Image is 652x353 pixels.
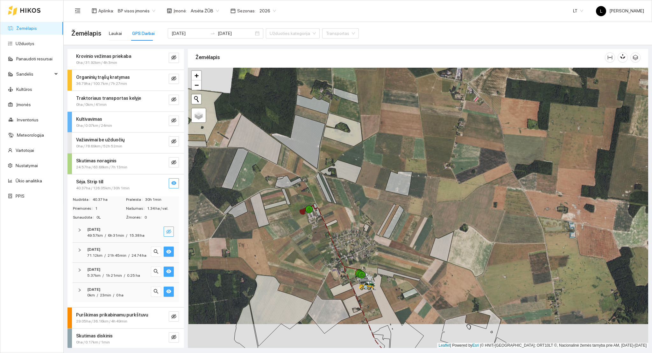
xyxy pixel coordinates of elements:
span: to [210,31,215,36]
strong: [DATE] [87,287,100,292]
span: / [128,253,130,258]
span: 0 ha [116,293,124,297]
span: 1h 21min [106,273,122,278]
span: 29.05ha / 36.16km / 4h 49min [76,318,127,324]
span: swap-right [210,31,215,36]
span: 1 [95,206,125,212]
div: Purškimas prikabinamu purkštuvu29.05ha / 36.16km / 4h 49mineye-invisible [67,308,184,328]
strong: Organinių trąšų kratymas [76,75,130,80]
div: Organinių trąšų kratymas36.79ha / 100.7km / 7h 27mineye-invisible [67,70,184,91]
a: Ūkio analitika [16,178,42,183]
span: 40.37ha / 126.05km / 30h 1min [76,185,130,191]
span: 1.34 ha / val. [147,206,179,212]
span: menu-fold [75,8,81,14]
span: 24.74 ha [131,253,146,258]
div: [DATE]71.12km/21h 45min/24.74 hasearcheye [73,243,179,262]
button: menu-fold [71,4,84,17]
span: 23min [100,293,111,297]
button: search [151,247,161,257]
input: Pradžios data [172,30,208,37]
button: eye-invisible [169,116,179,126]
a: Nustatymai [16,163,38,168]
span: 15.38 ha [129,233,145,238]
span: Arsėta ŽŪB [191,6,219,16]
div: [DATE]49.57km/6h 31min/15.38 haeye-invisible [73,223,179,242]
span: LT [573,6,583,16]
span: right [78,268,81,272]
button: eye-invisible [169,74,179,84]
span: eye-invisible [171,335,176,341]
span: 36.79ha / 100.7km / 7h 27min [76,81,127,87]
span: / [97,293,98,297]
a: Užduotys [16,41,34,46]
span: 6h 31min [108,233,124,238]
div: GPS Darbai [132,30,155,37]
span: [PERSON_NAME] [596,8,644,13]
div: Kultivavimas0ha / 0.07km / 24mineye-invisible [67,112,184,132]
button: eye [169,178,179,188]
span: 0 [145,214,179,221]
span: column-width [605,55,615,60]
span: right [78,228,81,232]
a: Leaflet [439,343,450,348]
span: 49.57km [87,233,103,238]
span: | [480,343,481,348]
span: right [78,248,81,252]
span: Sandėlis [16,68,53,80]
span: Sunaudota [73,214,96,221]
button: eye [164,247,174,257]
span: search [153,269,159,275]
button: search [151,287,161,297]
button: eye [164,267,174,277]
span: eye-invisible [171,139,176,145]
span: / [124,273,125,278]
a: Esri [472,343,479,348]
span: / [105,233,106,238]
span: eye-invisible [171,97,176,103]
span: / [113,293,114,297]
span: search [153,289,159,295]
span: Įmonė : [174,7,187,14]
div: Žemėlapis [195,48,605,66]
span: 24.57ha / 63.68km / 7h 13min [76,164,127,170]
button: Initiate a new search [192,94,201,104]
span: 0ha / 78.69km / 52h 52min [76,143,122,149]
span: − [195,81,199,89]
span: right [78,288,81,292]
span: 0km [87,293,95,297]
span: eye [166,249,171,255]
strong: Kultivavimas [76,117,102,122]
div: Skutimas diskinis0ha / 0.17km / 1mineye-invisible [67,329,184,349]
span: 0ha / 0km / 41min [76,102,107,108]
button: eye-invisible [169,157,179,167]
div: Traktoriaus transportas kelyje0ha / 0km / 41mineye-invisible [67,91,184,112]
div: Sėja. Strip till40.37ha / 126.05km / 30h 1mineye [67,174,184,195]
a: Meteorologija [17,132,44,138]
a: Inventorius [17,117,39,122]
strong: [DATE] [87,267,100,272]
input: Pabaigos data [218,30,254,37]
span: 0ha / 0.17km / 1min [76,339,110,345]
span: / [126,233,127,238]
button: eye-invisible [164,227,174,237]
span: 40.37 ha [93,197,125,203]
span: Žemėlapis [71,28,101,38]
span: 0ha / 31.92km / 4h 3min [76,60,117,66]
span: 71.12km [87,253,103,258]
button: eye-invisible [169,332,179,343]
span: 0.25 ha [127,273,140,278]
strong: Skutimas diskinis [76,333,113,338]
span: 5.37km [87,273,101,278]
a: Panaudoti resursai [16,56,53,61]
a: Zoom in [192,71,201,80]
div: | Powered by © HNIT-[GEOGRAPHIC_DATA]; ORT10LT ©, Nacionalinė žemės tarnyba prie AM, [DATE]-[DATE] [437,343,648,348]
div: Laukai [109,30,122,37]
strong: Purškimas prikabinamu purkštuvu [76,312,148,317]
button: eye-invisible [169,136,179,146]
button: column-width [605,52,615,63]
span: eye-invisible [166,229,171,235]
span: 0ha / 0.07km / 24min [76,123,112,129]
span: calendar [230,8,236,13]
button: search [151,267,161,277]
a: PPIS [16,193,25,199]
